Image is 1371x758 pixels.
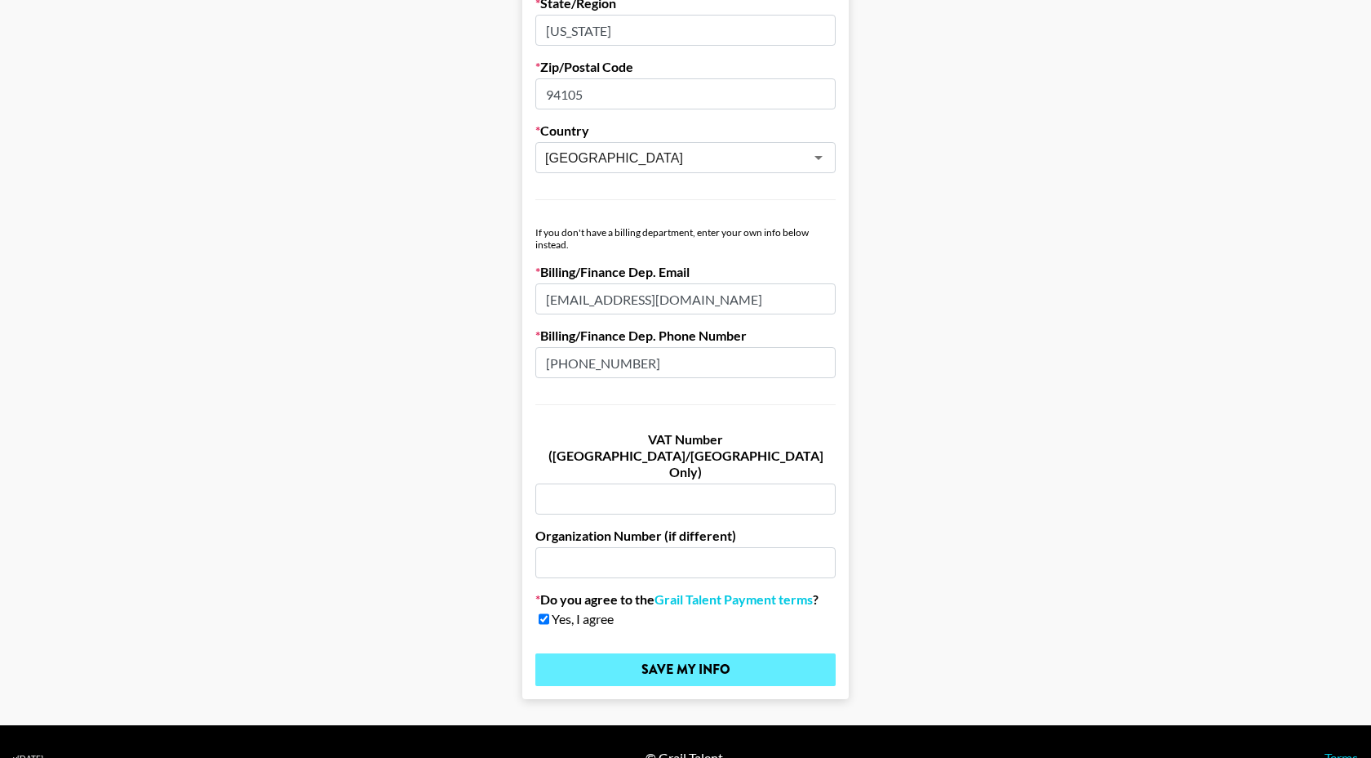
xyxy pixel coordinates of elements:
label: Zip/Postal Code [535,59,836,75]
a: Grail Talent Payment terms [654,591,813,608]
div: If you don't have a billing department, enter your own info below instead. [535,226,836,251]
label: Billing/Finance Dep. Phone Number [535,328,836,344]
label: Billing/Finance Dep. Email [535,264,836,280]
label: Organization Number (if different) [535,528,836,544]
label: VAT Number ([GEOGRAPHIC_DATA]/[GEOGRAPHIC_DATA] Only) [535,431,836,480]
button: Open [807,146,830,169]
span: Yes, I agree [552,611,614,627]
label: Country [535,123,836,139]
label: Do you agree to the ? [535,591,836,608]
input: Save My Info [535,653,836,686]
